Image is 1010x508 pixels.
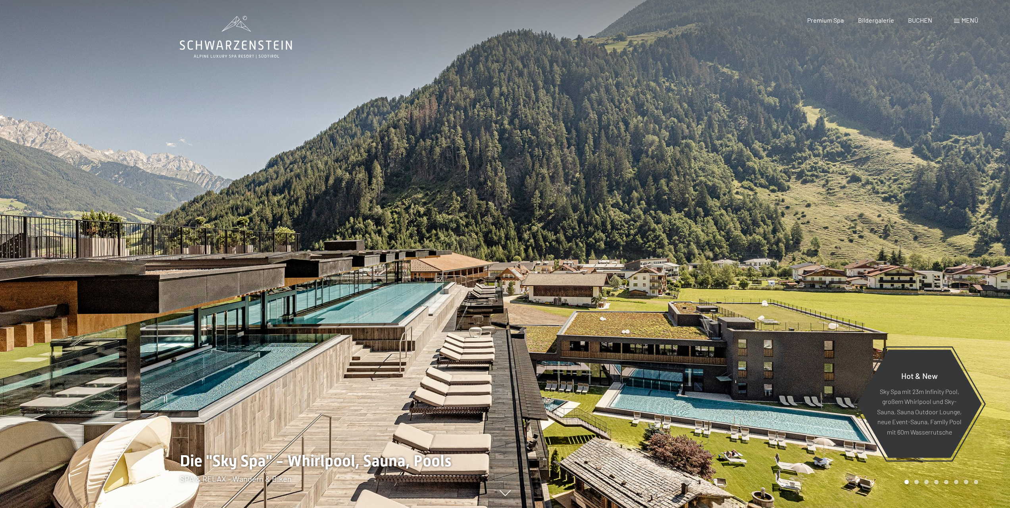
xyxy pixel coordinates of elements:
a: Premium Spa [807,16,844,24]
div: Carousel Pagination [902,480,978,484]
div: Carousel Page 5 [944,480,948,484]
div: Carousel Page 6 [954,480,958,484]
a: BUCHEN [908,16,932,24]
span: Hot & New [901,371,938,380]
div: Carousel Page 4 [934,480,939,484]
a: Hot & New Sky Spa mit 23m Infinity Pool, großem Whirlpool und Sky-Sauna, Sauna Outdoor Lounge, ne... [856,349,982,458]
div: Carousel Page 3 [924,480,929,484]
div: Carousel Page 2 [914,480,919,484]
div: Carousel Page 7 [964,480,968,484]
div: Carousel Page 8 [974,480,978,484]
div: Carousel Page 1 (Current Slide) [904,480,909,484]
span: Menü [962,16,978,24]
p: Sky Spa mit 23m Infinity Pool, großem Whirlpool und Sky-Sauna, Sauna Outdoor Lounge, neue Event-S... [876,386,962,437]
a: Bildergalerie [858,16,894,24]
